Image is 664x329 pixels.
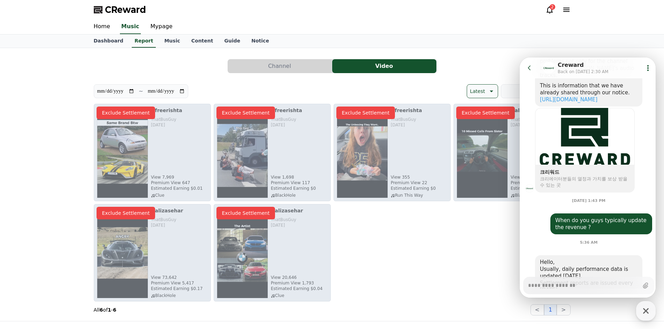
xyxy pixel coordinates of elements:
a: CReward [94,4,146,15]
a: Music [159,34,185,48]
a: Notice [246,34,275,48]
p: Latest [470,86,485,96]
a: Content [186,34,219,48]
p: Exclude Settlement [97,207,155,219]
button: Video [332,59,436,73]
span: CReward [105,4,146,15]
div: 2 [550,4,555,10]
p: ~ [139,87,143,95]
a: Guide [219,34,246,48]
button: Latest [467,84,498,98]
strong: 1 [108,307,111,313]
a: Mypage [145,19,178,34]
p: Exclude Settlement [336,107,395,119]
p: Exclude Settlement [97,107,155,119]
a: Home [88,19,116,34]
a: 2 [545,6,554,14]
button: Channel [228,59,332,73]
button: > [557,304,570,315]
button: < [531,304,544,315]
a: Music [120,19,141,34]
button: 1 [544,304,557,315]
strong: 6 [100,307,103,313]
iframe: Channel chat [520,57,656,298]
p: Exclude Settlement [456,107,515,119]
strong: 6 [113,307,116,313]
p: Exclude Settlement [216,207,275,219]
a: Dashboard [88,34,129,48]
p: All of - [94,306,116,313]
p: Exclude Settlement [216,107,275,119]
a: Video [332,59,437,73]
a: Report [132,34,156,48]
